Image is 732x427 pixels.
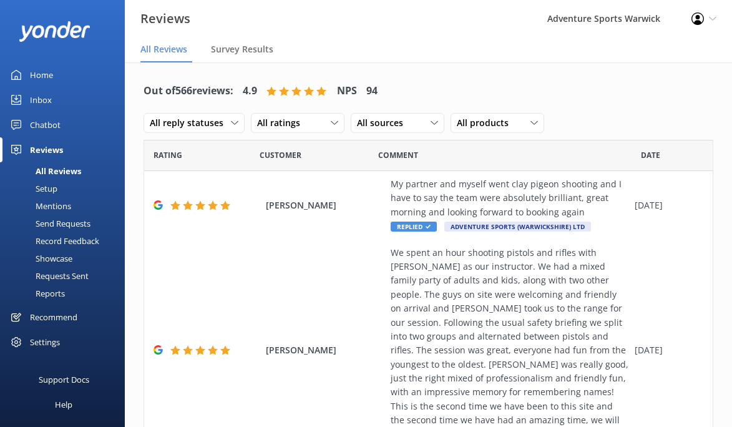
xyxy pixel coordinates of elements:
[457,116,516,130] span: All products
[7,180,125,197] a: Setup
[154,149,182,161] span: Date
[391,222,437,232] span: Replied
[635,199,697,212] div: [DATE]
[260,149,301,161] span: Date
[150,116,231,130] span: All reply statuses
[391,177,628,219] div: My partner and myself went clay pigeon shooting and I have to say the team were absolutely brilli...
[243,83,257,99] h4: 4.9
[7,180,57,197] div: Setup
[140,9,190,29] h3: Reviews
[366,83,378,99] h4: 94
[7,162,81,180] div: All Reviews
[7,197,71,215] div: Mentions
[7,197,125,215] a: Mentions
[7,215,90,232] div: Send Requests
[7,267,89,285] div: Requests Sent
[19,21,90,42] img: yonder-white-logo.png
[7,232,99,250] div: Record Feedback
[7,250,125,267] a: Showcase
[55,392,72,417] div: Help
[30,112,61,137] div: Chatbot
[266,199,384,212] span: [PERSON_NAME]
[140,43,187,56] span: All Reviews
[444,222,591,232] span: Adventure Sports (Warwickshire) Ltd
[7,267,125,285] a: Requests Sent
[257,116,308,130] span: All ratings
[7,285,125,302] a: Reports
[641,149,660,161] span: Date
[211,43,273,56] span: Survey Results
[7,162,125,180] a: All Reviews
[30,137,63,162] div: Reviews
[7,232,125,250] a: Record Feedback
[39,367,89,392] div: Support Docs
[357,116,411,130] span: All sources
[7,215,125,232] a: Send Requests
[30,330,60,355] div: Settings
[266,343,384,357] span: [PERSON_NAME]
[30,87,52,112] div: Inbox
[30,305,77,330] div: Recommend
[378,149,418,161] span: Question
[7,285,65,302] div: Reports
[635,343,697,357] div: [DATE]
[144,83,233,99] h4: Out of 566 reviews:
[337,83,357,99] h4: NPS
[7,250,72,267] div: Showcase
[30,62,53,87] div: Home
